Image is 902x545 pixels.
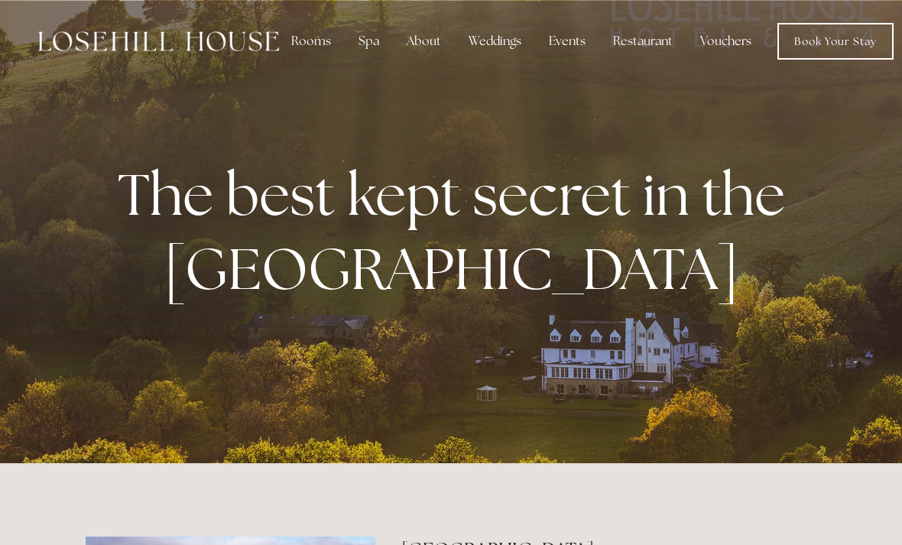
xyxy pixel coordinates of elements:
[777,23,894,60] a: Book Your Stay
[601,26,685,57] div: Restaurant
[394,26,453,57] div: About
[38,31,279,51] img: Losehill House
[688,26,764,57] a: Vouchers
[537,26,598,57] div: Events
[346,26,391,57] div: Spa
[279,26,343,57] div: Rooms
[118,157,797,307] strong: The best kept secret in the [GEOGRAPHIC_DATA]
[456,26,534,57] div: Weddings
